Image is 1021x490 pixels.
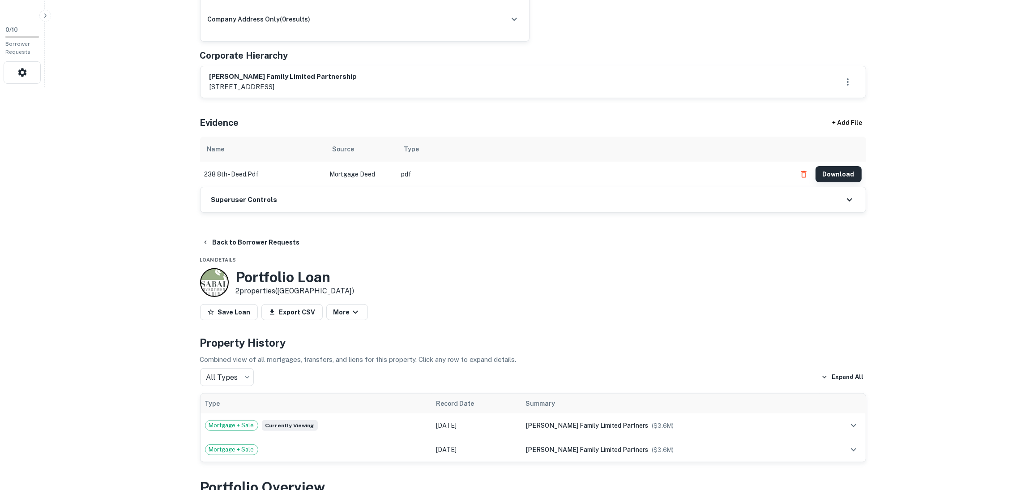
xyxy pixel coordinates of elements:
span: ($ 3.6M ) [652,447,674,453]
button: Expand All [819,370,866,384]
iframe: Chat Widget [976,418,1021,461]
h6: company address only ( 0 results) [208,14,311,24]
h4: Property History [200,335,866,351]
p: [STREET_ADDRESS] [209,82,357,92]
button: Export CSV [261,304,323,320]
span: [PERSON_NAME] family limited partners [525,422,648,429]
button: Delete file [796,167,812,181]
td: [DATE] [431,438,521,462]
span: ($ 3.6M ) [652,422,674,429]
div: All Types [200,368,254,386]
h3: Portfolio Loan [236,269,355,286]
td: [DATE] [431,413,521,438]
button: More [326,304,368,320]
p: 2 properties ([GEOGRAPHIC_DATA]) [236,286,355,297]
th: Name [200,137,325,162]
div: + Add File [816,115,879,131]
div: scrollable content [200,137,866,187]
span: 0 / 10 [5,26,18,33]
h5: Evidence [200,116,239,129]
span: Mortgage + Sale [205,445,258,454]
span: Borrower Requests [5,41,30,55]
p: Combined view of all mortgages, transfers, and liens for this property. Click any row to expand d... [200,354,866,365]
button: Back to Borrower Requests [198,234,303,250]
span: Loan Details [200,257,236,262]
button: expand row [846,442,861,457]
span: [PERSON_NAME] family limited partners [525,446,648,453]
h6: Superuser Controls [211,195,278,205]
div: Source [333,144,355,155]
button: Download [816,166,862,182]
button: Save Loan [200,304,258,320]
button: expand row [846,418,861,433]
th: Type [201,394,432,413]
td: Mortgage Deed [325,162,397,187]
h5: Corporate Hierarchy [200,49,288,62]
th: Type [397,137,791,162]
span: Currently viewing [262,420,318,431]
div: Type [404,144,419,155]
td: 238 8th - deed.pdf [200,162,325,187]
div: Name [207,144,225,155]
th: Record Date [431,394,521,413]
span: Mortgage + Sale [205,421,258,430]
td: pdf [397,162,791,187]
h6: [PERSON_NAME] family limited partnership [209,72,357,82]
th: Summary [521,394,820,413]
th: Source [325,137,397,162]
